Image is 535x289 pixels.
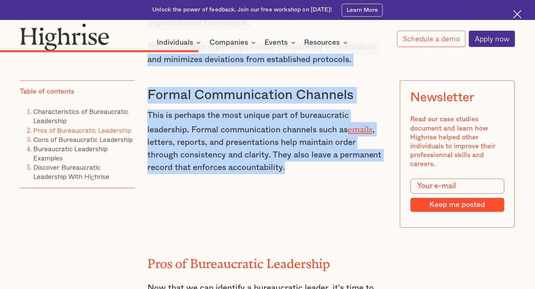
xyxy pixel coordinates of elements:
[147,186,388,198] p: ‍
[469,31,515,47] a: Apply now
[304,38,350,47] div: Resources
[348,125,372,130] a: emails
[410,115,505,169] div: Read our case studies document and learn how Highrise helped other individuals to improve their p...
[33,125,131,135] a: Pros of Bureaucratic Leadership
[20,23,109,50] img: Highrise logo
[265,38,298,47] div: Events
[342,4,383,17] a: Learn More
[157,38,193,47] div: Individuals
[209,38,248,47] div: Companies
[147,254,388,268] h2: Pros of Bureaucratic Leadership
[410,198,505,212] input: Keep me posted
[410,178,505,194] input: Your e-mail
[410,91,475,105] div: Newsletter
[410,178,505,212] form: Modal Form
[152,6,332,14] div: Unlock the power of feedback. Join our free workshop on [DATE]!
[33,134,133,144] a: Cons of Bureaucratic Leadership
[304,38,340,47] div: Resources
[147,109,388,174] p: This is perhaps the most unique part of bureaucratic leadership. Formal communication channels su...
[33,162,109,181] a: Discover Bureaucratic Leadership With Highrise
[33,143,108,163] a: Bureaucratic Leadership Examples
[157,38,203,47] div: Individuals
[397,31,466,47] a: Schedule a demo
[209,38,258,47] div: Companies
[20,87,74,96] div: Table of contents
[33,106,128,126] a: Characteristics of Bureaucratic Leadership
[513,10,522,18] img: Cross icon
[147,87,388,103] h3: Formal Communication Channels
[265,38,288,47] div: Events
